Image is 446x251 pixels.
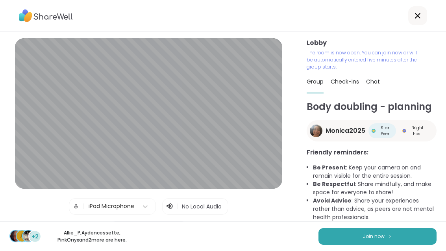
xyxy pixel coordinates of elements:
[177,202,179,211] span: |
[307,49,420,71] p: The room is now open. You can join now or will be automatically entered five minutes after the gr...
[313,180,355,188] b: Be Respectful
[372,129,376,133] img: Star Peer
[307,148,437,157] h3: Friendly reminders:
[313,164,437,180] li: : Keep your camera on and remain visible for the entire session.
[83,199,85,214] span: |
[23,231,34,242] img: PinkOnyx
[310,125,322,137] img: Monica2025
[377,125,393,137] span: Star Peer
[326,126,365,136] span: Monica2025
[408,125,427,137] span: Bright Host
[10,231,21,242] img: Allie_P
[318,228,437,245] button: Join now
[307,38,437,48] h3: Lobby
[19,7,73,25] img: ShareWell Logo
[89,202,134,210] div: iPad Microphone
[307,78,324,86] span: Group
[48,229,136,244] p: Allie_P , Aydencossette , PinkOnyx and 2 more are here.
[366,78,380,86] span: Chat
[72,199,80,214] img: Microphone
[388,234,392,238] img: ShareWell Logomark
[313,164,346,171] b: Be Present
[307,120,437,141] a: Monica2025Monica2025Star PeerStar PeerBright HostBright Host
[313,197,437,221] li: : Share your experiences rather than advice, as peers are not mental health professionals.
[313,197,352,205] b: Avoid Advice
[182,203,222,210] span: No Local Audio
[307,100,437,114] h1: Body doubling - planning
[402,129,406,133] img: Bright Host
[20,231,24,241] span: A
[31,232,39,241] span: +2
[331,78,359,86] span: Check-ins
[313,180,437,197] li: : Share mindfully, and make space for everyone to share!
[363,233,385,240] span: Join now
